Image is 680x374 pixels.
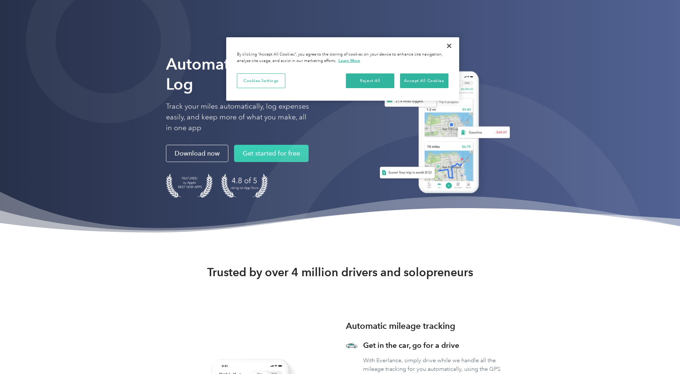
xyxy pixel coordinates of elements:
[363,340,514,350] h3: Get in the car, go for a drive
[234,145,309,162] a: Get started for free
[237,52,448,64] div: By clicking “Accept All Cookies”, you agree to the storing of cookies on your device to enhance s...
[400,73,448,88] button: Accept All Cookies
[207,265,473,279] strong: Trusted by over 4 million drivers and solopreneurs
[346,320,455,332] h3: Automatic mileage tracking
[166,145,228,162] a: Download now
[441,38,457,54] button: Close
[226,37,459,101] div: Privacy
[338,58,360,63] a: More information about your privacy, opens in a new tab
[166,101,309,133] p: Track your miles automatically, log expenses easily, and keep more of what you make, all in one app
[226,37,459,101] div: Cookie banner
[346,73,394,88] button: Reject All
[166,173,213,197] img: Badge for Featured by Apple Best New Apps
[221,173,268,197] img: 4.9 out of 5 stars on the app store
[237,73,285,88] button: Cookies Settings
